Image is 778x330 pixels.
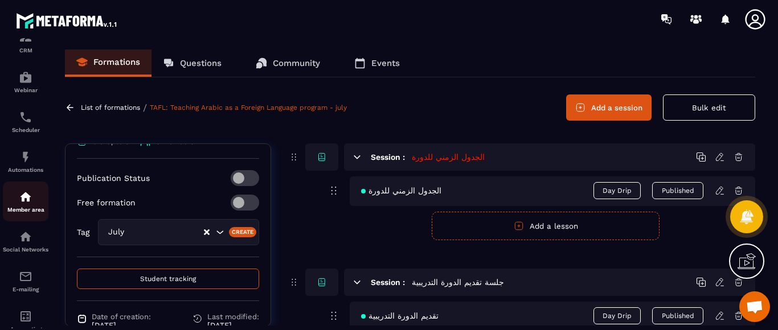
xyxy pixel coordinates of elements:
[65,49,151,77] a: Formations
[3,127,48,133] p: Scheduler
[412,151,485,163] h5: الجدول الزمني للدورة
[77,198,136,207] p: Free formation
[92,321,151,329] p: [DATE]
[204,228,210,237] button: Clear Selected
[273,58,320,68] p: Community
[3,62,48,102] a: automationsautomationsWebinar
[19,110,32,124] img: scheduler
[77,228,89,237] p: Tag
[207,321,259,329] p: [DATE]
[16,10,118,31] img: logo
[343,49,411,77] a: Events
[140,275,196,283] span: Student tracking
[3,102,48,142] a: schedulerschedulerScheduler
[3,246,48,253] p: Social Networks
[19,71,32,84] img: automations
[145,226,203,238] input: Search for option
[92,312,151,321] span: Date of creation:
[361,311,439,320] span: تقديم الدورة التدريبية
[652,307,703,324] button: Published
[371,278,405,287] h6: Session :
[412,277,504,288] h5: جلسة تقديم الدورة التدريبية
[3,167,48,173] p: Automations
[3,181,48,221] a: automationsautomationsMember area
[566,94,652,121] button: Add a session
[244,49,331,77] a: Community
[3,22,48,62] a: formationformationCRM
[371,58,400,68] p: Events
[371,152,405,162] h6: Session :
[77,174,150,183] p: Publication Status
[361,186,441,195] span: الجدول الزمني للدورة
[3,142,48,181] a: automationsautomationsAutomations
[3,47,48,53] p: CRM
[150,104,347,112] a: TAFL: Teaching Arabic as a Foreign Language program - july
[3,221,48,261] a: social-networksocial-networkSocial Networks
[81,104,140,112] a: List of formations
[207,312,259,321] span: Last modified:
[19,270,32,283] img: email
[98,219,259,245] div: Search for option
[229,227,257,237] div: Create
[3,207,48,213] p: Member area
[77,269,259,289] button: Student tracking
[93,57,140,67] p: Formations
[432,212,660,240] button: Add a lesson
[180,58,222,68] p: Questions
[652,182,703,199] button: Published
[151,49,233,77] a: Questions
[19,230,32,244] img: social-network
[593,182,641,199] span: Day Drip
[739,291,770,322] div: Ouvrir le chat
[3,261,48,301] a: emailemailE-mailing
[19,190,32,204] img: automations
[593,307,641,324] span: Day Drip
[105,226,145,238] span: July
[3,87,48,93] p: Webinar
[19,150,32,164] img: automations
[143,102,147,113] span: /
[663,94,755,121] button: Bulk edit
[3,286,48,292] p: E-mailing
[19,310,32,323] img: accountant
